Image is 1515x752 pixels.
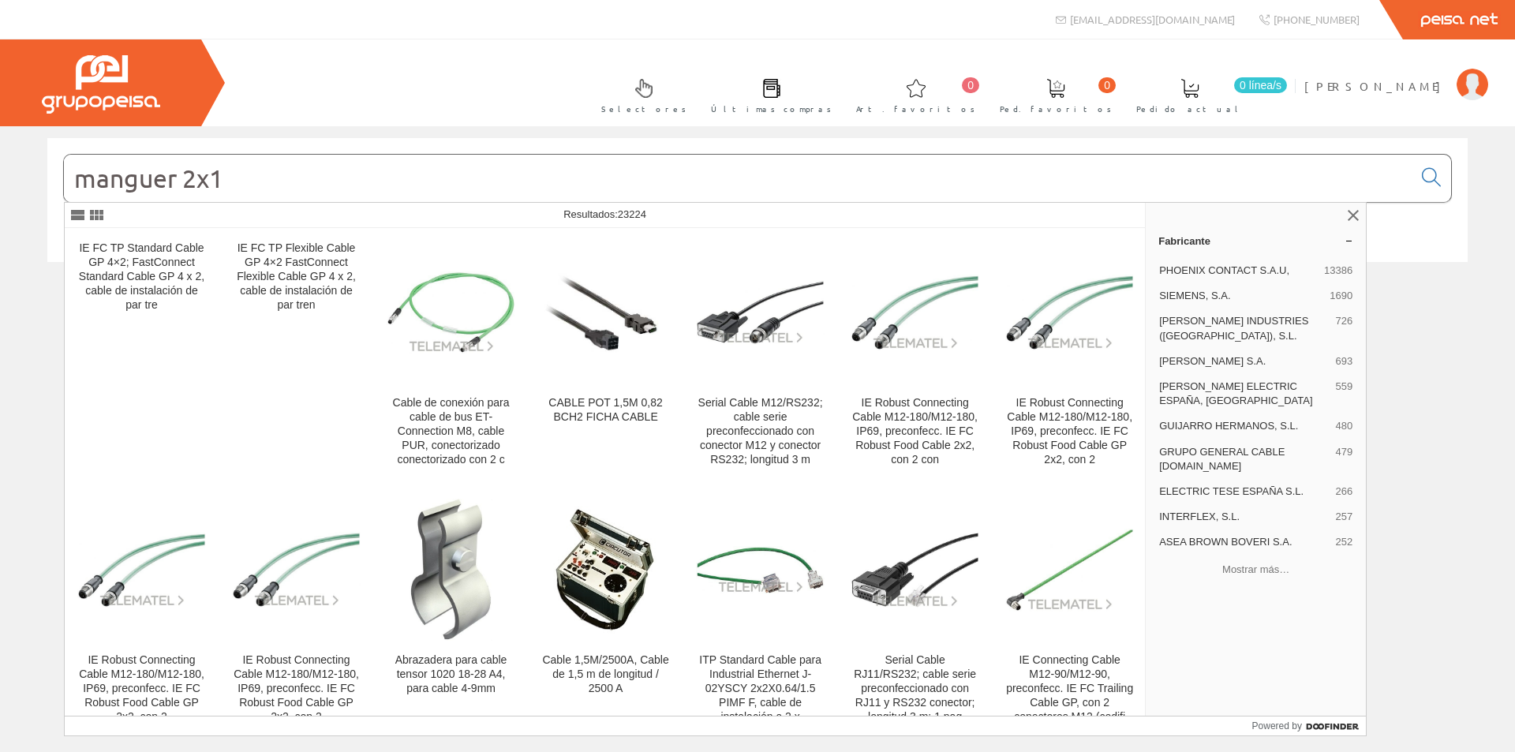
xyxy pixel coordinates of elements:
span: Ped. favoritos [1000,101,1112,117]
img: ITP Standard Cable para Industrial Ethernet J-02YSCY 2x2X0.64/1.5 PIMF F, cable de instalación a 2 x [696,546,825,594]
img: IE Robust Connecting Cable M12-180/M12-180, IP69, preconfecc. IE FC Robust Food Cable GP 2x2, con 2 [77,533,206,608]
div: Serial Cable M12/RS232; cable serie preconfeccionado con conector M12 y conector RS232; longitud 3 m [696,396,825,467]
img: CABLE POT 1,5M 0,82 BCH2 FICHA CABLE [541,248,670,376]
span: [PERSON_NAME] [1304,78,1449,94]
span: [PERSON_NAME] INDUSTRIES ([GEOGRAPHIC_DATA]), S.L. [1159,314,1329,342]
span: INTERFLEX, S.L. [1159,510,1329,524]
img: IE Robust Connecting Cable M12-180/M12-180, IP69, preconfecc. IE FC Robust Food Cable 2x2, con 2 con [851,275,979,350]
a: IE Robust Connecting Cable M12-180/M12-180, IP69, preconfecc. IE FC Robust Food Cable GP 2x2, con... [219,486,373,743]
img: Abrazadera para cable tensor 1020 18-28 A4, para cable 4-9mm [410,499,492,641]
span: 252 [1335,535,1352,549]
a: [PERSON_NAME] [1304,65,1488,80]
a: Cable de conexión para cable de bus ET-Connection M8, cable PUR, conectorizado conectorizado con ... [374,229,528,485]
span: GRUPO GENERAL CABLE [DOMAIN_NAME] [1159,445,1329,473]
span: Pedido actual [1136,101,1244,117]
div: Cable 1,5M/2500A, Cable de 1,5 m de longitud / 2500 A [541,653,670,696]
a: IE Robust Connecting Cable M12-180/M12-180, IP69, preconfecc. IE FC Robust Food Cable GP 2x2, con... [65,486,219,743]
a: Fabricante [1146,228,1366,253]
div: IE Robust Connecting Cable M12-180/M12-180, IP69, preconfecc. IE FC Robust Food Cable GP 2x2, con 2 [232,653,361,724]
span: ELECTRIC TESE ESPAÑA S.L. [1159,484,1329,499]
a: Últimas compras [695,65,840,123]
span: 257 [1335,510,1352,524]
span: Selectores [601,101,686,117]
div: IE FC TP Standard Cable GP 4×2; FastConnect Standard Cable GP 4 x 2, cable de instalación de par tre [77,241,206,312]
div: © Grupo Peisa [47,282,1468,295]
div: ITP Standard Cable para Industrial Ethernet J-02YSCY 2x2X0.64/1.5 PIMF F, cable de instalación a 2 x [696,653,825,724]
span: Art. favoritos [856,101,975,117]
div: IE Robust Connecting Cable M12-180/M12-180, IP69, preconfecc. IE FC Robust Food Cable GP 2x2, con 2 [1005,396,1134,467]
span: Resultados: [563,208,646,220]
a: Powered by [1252,716,1367,735]
img: Cable 1,5M/2500A, Cable de 1,5 m de longitud / 2500 A [541,506,670,634]
span: 0 [962,77,979,93]
span: GUIJARRO HERMANOS, S.L. [1159,419,1329,433]
a: IE Connecting Cable M12-90/M12-90, preconfecc. IE FC Trailing Cable GP, con 2 conectores M12 (cod... [993,486,1147,743]
div: Cable de conexión para cable de bus ET-Connection M8, cable PUR, conectorizado conectorizado con 2 c [387,396,515,467]
a: IE Robust Connecting Cable M12-180/M12-180, IP69, preconfecc. IE FC Robust Food Cable GP 2x2, con... [993,229,1147,485]
a: Serial Cable RJ11/RS232; cable serie preconfeccionado con RJ11 y RS232 conector; longitud 3 m; 1 ... [838,486,992,743]
span: [PERSON_NAME] ELECTRIC ESPAÑA, [GEOGRAPHIC_DATA] [1159,380,1329,408]
img: Serial Cable M12/RS232; cable serie preconfeccionado con conector M12 y conector RS232; longitud 3 m [696,280,825,346]
a: Cable 1,5M/2500A, Cable de 1,5 m de longitud / 2500 A Cable 1,5M/2500A, Cable de 1,5 m de longitu... [529,486,683,743]
span: Powered by [1252,719,1302,733]
span: 559 [1335,380,1352,408]
span: 479 [1335,445,1352,473]
span: 1690 [1330,289,1352,303]
div: Serial Cable RJ11/RS232; cable serie preconfeccionado con RJ11 y RS232 conector; longitud 3 m; 1 paq [851,653,979,724]
span: 0 [1098,77,1116,93]
span: PHOENIX CONTACT S.A.U, [1159,264,1318,278]
img: IE Robust Connecting Cable M12-180/M12-180, IP69, preconfecc. IE FC Robust Food Cable GP 2x2, con 2 [232,532,361,608]
span: 23224 [618,208,646,220]
img: Serial Cable RJ11/RS232; cable serie preconfeccionado con RJ11 y RS232 conector; longitud 3 m; 1 paq [851,532,979,608]
a: Abrazadera para cable tensor 1020 18-28 A4, para cable 4-9mm Abrazadera para cable tensor 1020 18... [374,486,528,743]
a: IE Robust Connecting Cable M12-180/M12-180, IP69, preconfecc. IE FC Robust Food Cable 2x2, con 2 ... [838,229,992,485]
span: [PERSON_NAME] S.A. [1159,354,1329,369]
img: IE Connecting Cable M12-90/M12-90, preconfecc. IE FC Trailing Cable GP, con 2 conectores M12 (codifi [1005,529,1134,612]
span: 726 [1335,314,1352,342]
img: Grupo Peisa [42,55,160,114]
span: SIEMENS, S.A. [1159,289,1323,303]
a: IE FC TP Standard Cable GP 4×2; FastConnect Standard Cable GP 4 x 2, cable de instalación de par tre [65,229,219,485]
div: IE Robust Connecting Cable M12-180/M12-180, IP69, preconfecc. IE FC Robust Food Cable 2x2, con 2 con [851,396,979,467]
span: 0 línea/s [1234,77,1287,93]
div: CABLE POT 1,5M 0,82 BCH2 FICHA CABLE [541,396,670,425]
input: Buscar... [64,155,1412,202]
a: Selectores [585,65,694,123]
span: Últimas compras [711,101,832,117]
div: Abrazadera para cable tensor 1020 18-28 A4, para cable 4-9mm [387,653,515,696]
span: ASEA BROWN BOVERI S.A. [1159,535,1329,549]
a: IE FC TP Flexible Cable GP 4×2 FastConnect Flexible Cable GP 4 x 2, cable de instalación de par tren [219,229,373,485]
div: IE Connecting Cable M12-90/M12-90, preconfecc. IE FC Trailing Cable GP, con 2 conectores M12 (codifi [1005,653,1134,724]
a: Serial Cable M12/RS232; cable serie preconfeccionado con conector M12 y conector RS232; longitud ... [683,229,837,485]
div: IE FC TP Flexible Cable GP 4×2 FastConnect Flexible Cable GP 4 x 2, cable de instalación de par tren [232,241,361,312]
div: IE Robust Connecting Cable M12-180/M12-180, IP69, preconfecc. IE FC Robust Food Cable GP 2x2, con 2 [77,653,206,724]
a: ITP Standard Cable para Industrial Ethernet J-02YSCY 2x2X0.64/1.5 PIMF F, cable de instalación a ... [683,486,837,743]
span: [PHONE_NUMBER] [1274,13,1360,26]
img: IE Robust Connecting Cable M12-180/M12-180, IP69, preconfecc. IE FC Robust Food Cable GP 2x2, con 2 [1005,275,1134,350]
a: CABLE POT 1,5M 0,82 BCH2 FICHA CABLE CABLE POT 1,5M 0,82 BCH2 FICHA CABLE [529,229,683,485]
span: 480 [1335,419,1352,433]
span: 693 [1335,354,1352,369]
button: Mostrar más… [1152,556,1360,582]
img: Cable de conexión para cable de bus ET-Connection M8, cable PUR, conectorizado conectorizado con 2 c [387,271,515,354]
span: [EMAIL_ADDRESS][DOMAIN_NAME] [1070,13,1235,26]
span: 13386 [1324,264,1352,278]
span: 266 [1335,484,1352,499]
